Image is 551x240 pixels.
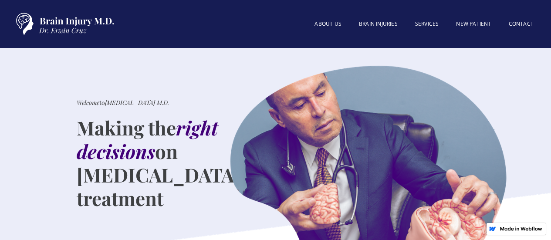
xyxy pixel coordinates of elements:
[105,98,169,107] em: [MEDICAL_DATA] M.D.
[500,226,542,231] img: Made in Webflow
[77,116,240,210] h1: Making the on [MEDICAL_DATA] treatment
[77,98,99,107] em: Welcome
[406,15,448,33] a: SERVICES
[77,115,218,164] em: right decisions
[306,15,350,33] a: About US
[447,15,500,33] a: New patient
[350,15,406,33] a: BRAIN INJURIES
[77,98,169,107] div: to
[9,9,118,39] a: home
[500,15,542,33] a: Contact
